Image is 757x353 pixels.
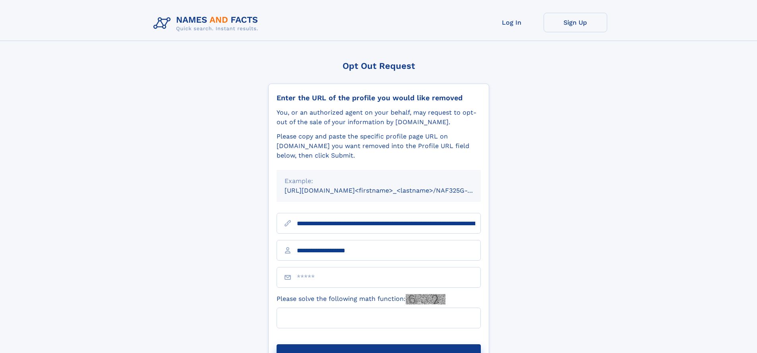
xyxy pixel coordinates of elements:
[277,132,481,160] div: Please copy and paste the specific profile page URL on [DOMAIN_NAME] you want removed into the Pr...
[277,294,445,304] label: Please solve the following math function:
[150,13,265,34] img: Logo Names and Facts
[285,176,473,186] div: Example:
[480,13,544,32] a: Log In
[285,187,496,194] small: [URL][DOMAIN_NAME]<firstname>_<lastname>/NAF325G-xxxxxxxx
[544,13,607,32] a: Sign Up
[277,94,481,102] div: Enter the URL of the profile you would like removed
[268,61,489,71] div: Opt Out Request
[277,108,481,127] div: You, or an authorized agent on your behalf, may request to opt-out of the sale of your informatio...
